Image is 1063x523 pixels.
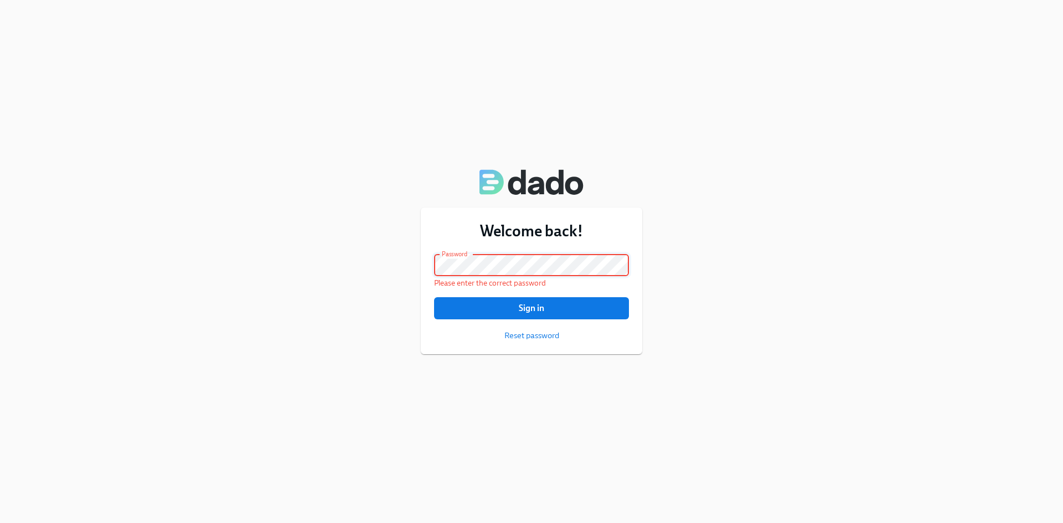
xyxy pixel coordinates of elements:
[434,297,629,319] button: Sign in
[434,221,629,241] h3: Welcome back!
[479,169,584,195] img: Dado
[504,330,559,341] button: Reset password
[434,278,629,288] p: Please enter the correct password
[442,303,621,314] span: Sign in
